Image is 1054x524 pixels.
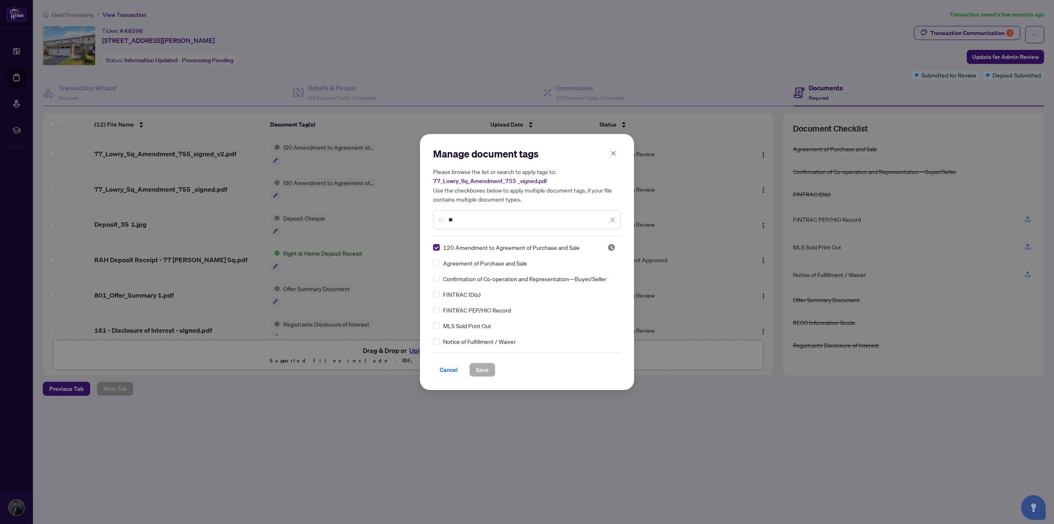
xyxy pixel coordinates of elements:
[443,243,580,252] span: 120 Amendment to Agreement of Purchase and Sale
[443,290,480,299] span: FINTRAC ID(s)
[443,337,516,346] span: Notice of Fulfillment / Waiver
[607,243,616,251] img: status
[611,150,616,156] span: close
[443,321,491,330] span: MLS Sold Print Out
[610,217,616,223] span: close
[433,167,621,204] h5: Please browse the list or search to apply tags to: Use the checkboxes below to apply multiple doc...
[443,305,511,315] span: FINTRAC PEP/HIO Record
[469,363,495,377] button: Save
[607,243,616,251] span: Pending Review
[443,274,606,283] span: Confirmation of Co-operation and Representation—Buyer/Seller
[1021,495,1046,520] button: Open asap
[433,177,547,185] span: 77_Lowry_Sq_Amendment_755 _signed.pdf
[433,147,621,160] h2: Manage document tags
[443,258,527,268] span: Agreement of Purchase and Sale
[440,363,458,376] span: Cancel
[433,363,464,377] button: Cancel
